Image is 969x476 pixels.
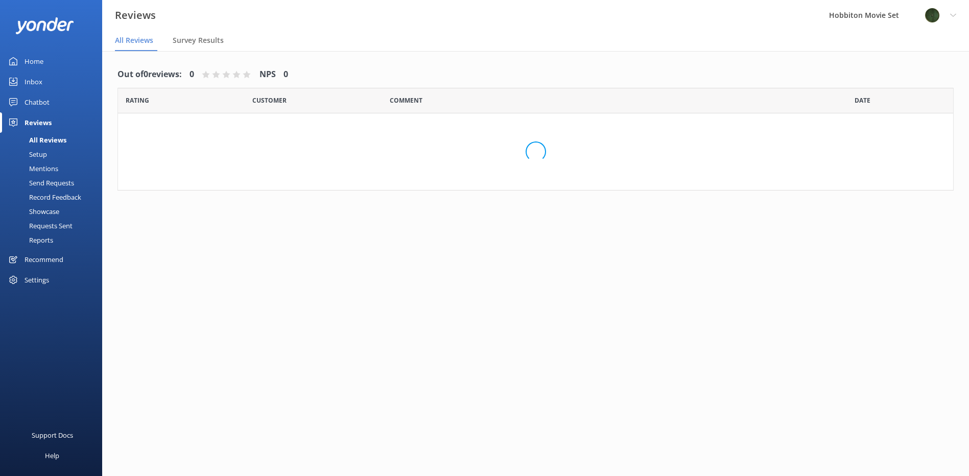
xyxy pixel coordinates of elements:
[6,161,102,176] a: Mentions
[6,161,58,176] div: Mentions
[925,8,940,23] img: 34-1720495293.png
[6,190,81,204] div: Record Feedback
[25,92,50,112] div: Chatbot
[25,112,52,133] div: Reviews
[6,176,102,190] a: Send Requests
[6,190,102,204] a: Record Feedback
[6,204,102,219] a: Showcase
[6,147,102,161] a: Setup
[6,219,102,233] a: Requests Sent
[259,68,276,81] h4: NPS
[6,176,74,190] div: Send Requests
[25,51,43,72] div: Home
[32,425,73,445] div: Support Docs
[390,96,422,105] span: Question
[6,204,59,219] div: Showcase
[252,96,287,105] span: Date
[6,133,102,147] a: All Reviews
[117,68,182,81] h4: Out of 0 reviews:
[6,233,102,247] a: Reports
[190,68,194,81] h4: 0
[126,96,149,105] span: Date
[115,35,153,45] span: All Reviews
[45,445,59,466] div: Help
[6,219,73,233] div: Requests Sent
[6,133,66,147] div: All Reviews
[6,147,47,161] div: Setup
[6,233,53,247] div: Reports
[25,72,42,92] div: Inbox
[115,7,156,23] h3: Reviews
[25,270,49,290] div: Settings
[15,17,74,34] img: yonder-white-logo.png
[283,68,288,81] h4: 0
[25,249,63,270] div: Recommend
[855,96,870,105] span: Date
[173,35,224,45] span: Survey Results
